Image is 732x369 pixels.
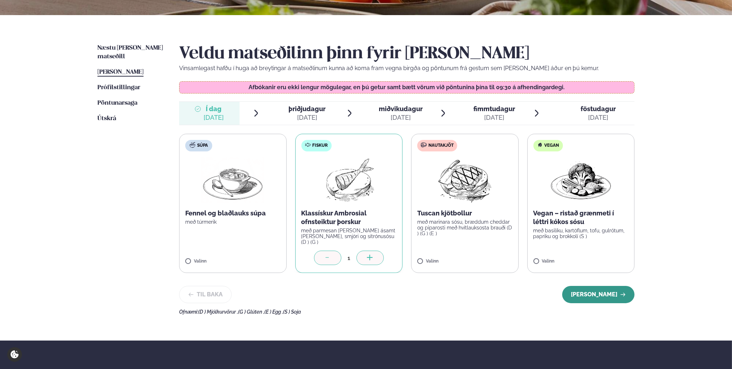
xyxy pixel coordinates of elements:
span: Súpa [197,143,208,149]
a: Útskrá [97,114,116,123]
img: Soup.png [201,157,264,203]
span: Pöntunarsaga [97,100,137,106]
img: beef.svg [421,142,427,148]
p: Tuscan kjötbollur [417,209,513,218]
a: Pöntunarsaga [97,99,137,108]
div: 1 [341,254,356,262]
span: (S ) Soja [283,309,301,315]
img: Vegan.png [549,157,613,203]
img: Beef-Meat.png [433,157,497,203]
span: (E ) Egg , [264,309,283,315]
a: Cookie settings [7,347,22,362]
a: [PERSON_NAME] [97,68,144,77]
p: Afbókanir eru ekki lengur mögulegar, en þú getur samt bætt vörum við pöntunina þína til 09:30 á a... [187,85,627,90]
p: með túrmerik [185,219,281,225]
div: [DATE] [379,113,423,122]
p: Klassískur Ambrosial ofnsteiktur þorskur [301,209,397,226]
div: [DATE] [204,113,224,122]
div: [DATE] [289,113,326,122]
span: Nautakjöt [428,143,454,149]
span: (D ) Mjólkurvörur , [198,309,238,315]
img: fish.svg [305,142,311,148]
span: föstudagur [581,105,616,113]
button: [PERSON_NAME] [562,286,635,303]
span: [PERSON_NAME] [97,69,144,75]
span: Útskrá [97,115,116,122]
span: Prófílstillingar [97,85,140,91]
a: Prófílstillingar [97,83,140,92]
p: með parmesan [PERSON_NAME] ásamt [PERSON_NAME], smjöri og sítrónusósu (D ) (G ) [301,228,397,245]
span: (G ) Glúten , [238,309,264,315]
img: Vegan.svg [537,142,543,148]
span: miðvikudagur [379,105,423,113]
img: soup.svg [190,142,195,148]
p: Vinsamlegast hafðu í huga að breytingar á matseðlinum kunna að koma fram vegna birgða og pöntunum... [179,64,635,73]
span: Fiskur [313,143,328,149]
span: Í dag [204,105,224,113]
p: Vegan – ristað grænmeti í léttri kókos sósu [533,209,629,226]
h2: Veldu matseðilinn þinn fyrir [PERSON_NAME] [179,44,635,64]
button: Til baka [179,286,232,303]
div: Ofnæmi: [179,309,635,315]
p: með basilíku, kartöflum, tofu, gulrótum, papriku og brokkolí (S ) [533,228,629,239]
img: Fish.png [317,157,381,203]
span: fimmtudagur [473,105,515,113]
p: með marinara sósu, bræddum cheddar og piparosti með hvítlauksosta brauði (D ) (G ) (E ) [417,219,513,236]
span: þriðjudagur [289,105,326,113]
span: Næstu [PERSON_NAME] matseðill [97,45,163,60]
span: Vegan [545,143,559,149]
a: Næstu [PERSON_NAME] matseðill [97,44,165,61]
div: [DATE] [581,113,616,122]
div: [DATE] [473,113,515,122]
p: Fennel og blaðlauks súpa [185,209,281,218]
